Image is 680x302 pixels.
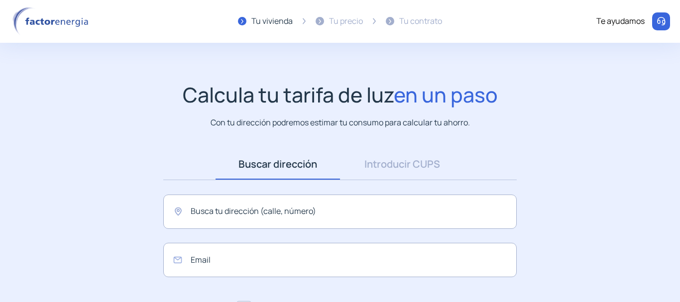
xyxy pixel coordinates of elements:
[394,81,498,108] span: en un paso
[211,116,470,129] p: Con tu dirección podremos estimar tu consumo para calcular tu ahorro.
[399,15,442,28] div: Tu contrato
[329,15,363,28] div: Tu precio
[596,15,645,28] div: Te ayudamos
[656,16,666,26] img: llamar
[10,7,95,36] img: logo factor
[251,15,293,28] div: Tu vivienda
[340,149,464,180] a: Introducir CUPS
[216,149,340,180] a: Buscar dirección
[183,83,498,107] h1: Calcula tu tarifa de luz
